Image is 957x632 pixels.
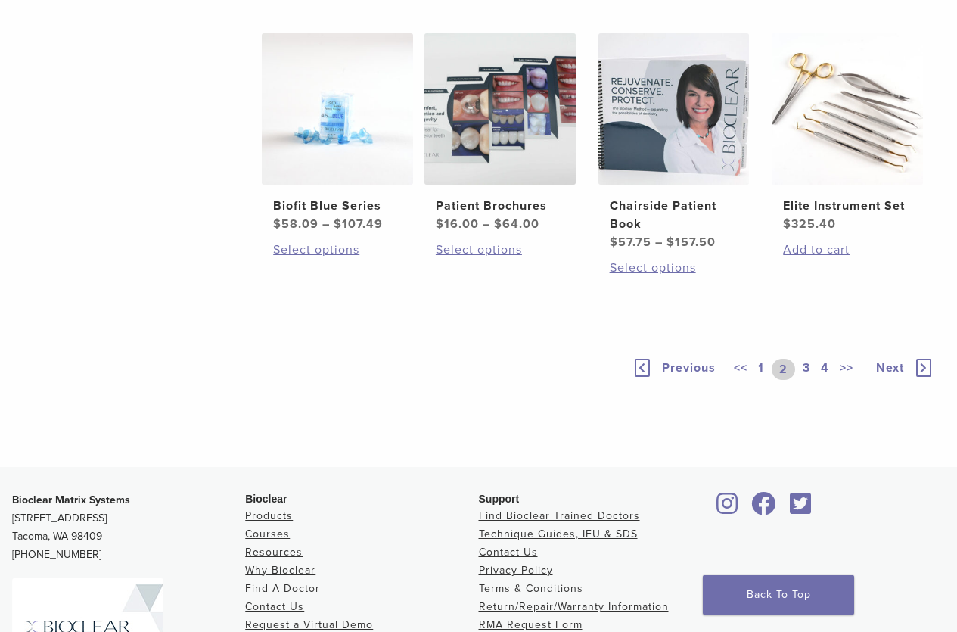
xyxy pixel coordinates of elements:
a: Technique Guides, IFU & SDS [479,528,638,540]
strong: Bioclear Matrix Systems [12,493,130,506]
span: $ [436,216,444,232]
a: Terms & Conditions [479,582,583,595]
a: Select options for “Patient Brochures” [436,241,564,259]
a: 4 [818,359,832,380]
img: Patient Brochures [424,33,576,185]
span: – [322,216,330,232]
a: Back To Top [703,575,854,615]
img: Biofit Blue Series [262,33,413,185]
a: RMA Request Form [479,618,583,631]
a: Contact Us [245,600,304,613]
h2: Chairside Patient Book [610,197,738,233]
a: Biofit Blue SeriesBiofit Blue Series [262,33,413,233]
bdi: 16.00 [436,216,479,232]
a: Request a Virtual Demo [245,618,373,631]
span: $ [666,235,675,250]
a: Courses [245,528,290,540]
a: >> [837,359,856,380]
bdi: 107.49 [334,216,383,232]
a: Find Bioclear Trained Doctors [479,509,640,522]
a: Patient BrochuresPatient Brochures [424,33,576,233]
a: Bioclear [747,501,781,516]
span: $ [273,216,281,232]
a: 1 [755,359,767,380]
span: Support [479,493,520,505]
img: Chairside Patient Book [598,33,750,185]
span: – [655,235,663,250]
p: [STREET_ADDRESS] Tacoma, WA 98409 [PHONE_NUMBER] [12,491,245,564]
span: – [483,216,490,232]
span: $ [494,216,502,232]
a: << [731,359,750,380]
a: Contact Us [479,546,538,559]
bdi: 58.09 [273,216,318,232]
a: Why Bioclear [245,564,315,577]
a: Find A Doctor [245,582,320,595]
bdi: 325.40 [783,216,836,232]
bdi: 64.00 [494,216,539,232]
h2: Elite Instrument Set [783,197,912,215]
a: 3 [800,359,813,380]
a: Products [245,509,293,522]
bdi: 157.50 [666,235,716,250]
span: Bioclear [245,493,287,505]
span: Next [876,360,904,375]
a: Bioclear [785,501,816,516]
span: Previous [662,360,716,375]
a: Elite Instrument SetElite Instrument Set $325.40 [772,33,923,233]
span: $ [610,235,618,250]
img: Elite Instrument Set [772,33,923,185]
a: Select options for “Biofit Blue Series” [273,241,402,259]
a: Select options for “Chairside Patient Book” [610,259,738,277]
span: $ [334,216,342,232]
a: Chairside Patient BookChairside Patient Book [598,33,750,251]
span: $ [783,216,791,232]
h2: Biofit Blue Series [273,197,402,215]
a: Resources [245,546,303,559]
h2: Patient Brochures [436,197,564,215]
a: Add to cart: “Elite Instrument Set” [783,241,912,259]
a: Privacy Policy [479,564,553,577]
a: Return/Repair/Warranty Information [479,600,669,613]
a: 2 [772,359,795,380]
a: Bioclear [712,501,744,516]
bdi: 57.75 [610,235,651,250]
